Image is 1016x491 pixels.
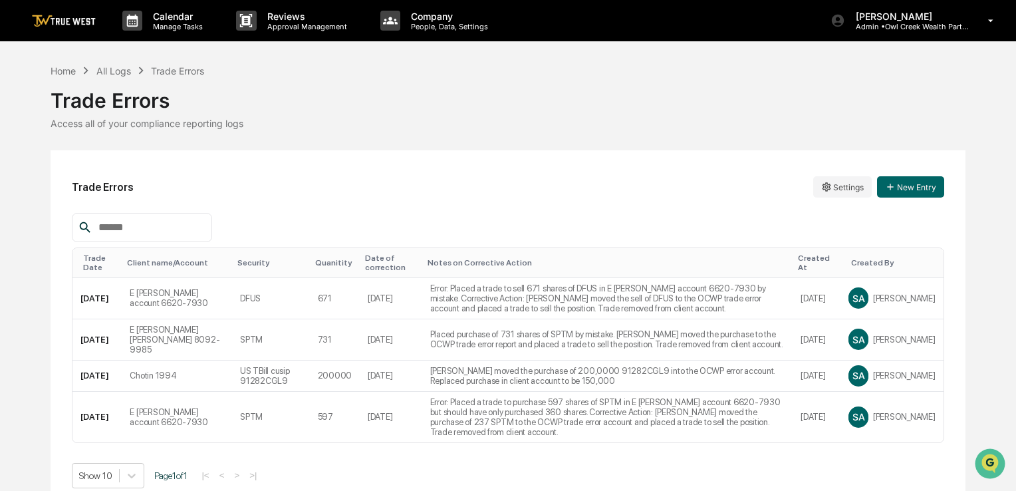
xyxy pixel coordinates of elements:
[91,230,170,254] a: 🗄️Attestations
[422,319,793,361] td: Placed purchase of 731 shares of SPTM by mistake. [PERSON_NAME] moved the purchase to the OCWP tr...
[257,22,354,31] p: Approval Management
[72,181,134,194] h2: Trade Errors
[72,361,122,392] td: [DATE]
[315,258,354,267] div: Toggle SortBy
[237,258,304,267] div: Toggle SortBy
[27,261,84,274] span: Data Lookup
[60,114,183,125] div: We're available if you need us!
[793,319,840,361] td: [DATE]
[51,118,965,129] div: Access all of your compliance reporting logs
[60,101,218,114] div: Start new chat
[110,180,115,191] span: •
[51,65,76,77] div: Home
[122,361,232,392] td: Chotin 1994
[245,470,261,481] button: >|
[226,105,242,121] button: Start new chat
[851,258,938,267] div: Toggle SortBy
[848,366,935,386] div: [PERSON_NAME]
[848,407,935,427] div: [PERSON_NAME]
[96,237,107,247] div: 🗄️
[422,278,793,319] td: Error: Placed a trade to sell 671 shares of DFUS in E [PERSON_NAME] account 6620-7930 by mistake....
[360,361,422,392] td: [DATE]
[360,392,422,442] td: [DATE]
[122,319,232,361] td: E [PERSON_NAME] [PERSON_NAME] 8092-9985
[110,236,165,249] span: Attestations
[973,447,1009,483] iframe: Open customer support
[232,361,309,392] td: US TBill cusip 91282CGL9
[132,293,161,303] span: Pylon
[852,411,864,422] span: SA
[793,361,840,392] td: [DATE]
[154,470,188,481] span: Page 1 of 1
[122,278,232,319] td: E [PERSON_NAME] account 6620-7930
[852,370,864,381] span: SA
[848,288,935,308] div: [PERSON_NAME]
[127,258,227,267] div: Toggle SortBy
[422,392,793,442] td: Error: Placed a trade to purchase 597 shares of SPTM in E [PERSON_NAME] account 6620-7930 but sho...
[13,27,242,49] p: How can we help?
[310,278,360,319] td: 671
[197,470,213,481] button: |<
[41,180,108,191] span: [PERSON_NAME]
[360,319,422,361] td: [DATE]
[400,22,495,31] p: People, Data, Settings
[428,258,787,267] div: Toggle SortBy
[27,236,86,249] span: Preclearance
[72,278,122,319] td: [DATE]
[13,168,35,189] img: Sigrid Alegria
[232,392,309,442] td: SPTM
[96,65,131,77] div: All Logs
[13,237,24,247] div: 🖐️
[360,278,422,319] td: [DATE]
[257,11,354,22] p: Reviews
[83,253,116,272] div: Toggle SortBy
[852,334,864,345] span: SA
[422,361,793,392] td: [PERSON_NAME] moved the purchase of 200,0000 91282CGL9 into the OCWP error account. Replaced purc...
[877,176,944,198] button: New Entry
[72,392,122,442] td: [DATE]
[28,101,52,125] img: 8933085812038_c878075ebb4cc5468115_72.jpg
[852,293,864,304] span: SA
[310,319,360,361] td: 731
[793,278,840,319] td: [DATE]
[793,392,840,442] td: [DATE]
[215,470,229,481] button: <
[813,176,872,198] button: Settings
[310,392,360,442] td: 597
[142,22,209,31] p: Manage Tasks
[845,22,969,31] p: Admin • Owl Creek Wealth Partners
[230,470,243,481] button: >
[94,293,161,303] a: Powered byPylon
[8,255,89,279] a: 🔎Data Lookup
[365,253,417,272] div: Toggle SortBy
[13,101,37,125] img: 1746055101610-c473b297-6a78-478c-a979-82029cc54cd1
[51,78,965,112] div: Trade Errors
[232,319,309,361] td: SPTM
[848,329,935,349] div: [PERSON_NAME]
[118,180,145,191] span: [DATE]
[798,253,835,272] div: Toggle SortBy
[72,319,122,361] td: [DATE]
[13,147,89,158] div: Past conversations
[32,15,96,27] img: logo
[13,262,24,273] div: 🔎
[232,278,309,319] td: DFUS
[122,392,232,442] td: E [PERSON_NAME] account 6620-7930
[206,144,242,160] button: See all
[8,230,91,254] a: 🖐️Preclearance
[151,65,204,77] div: Trade Errors
[142,11,209,22] p: Calendar
[845,11,969,22] p: [PERSON_NAME]
[400,11,495,22] p: Company
[310,361,360,392] td: 200000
